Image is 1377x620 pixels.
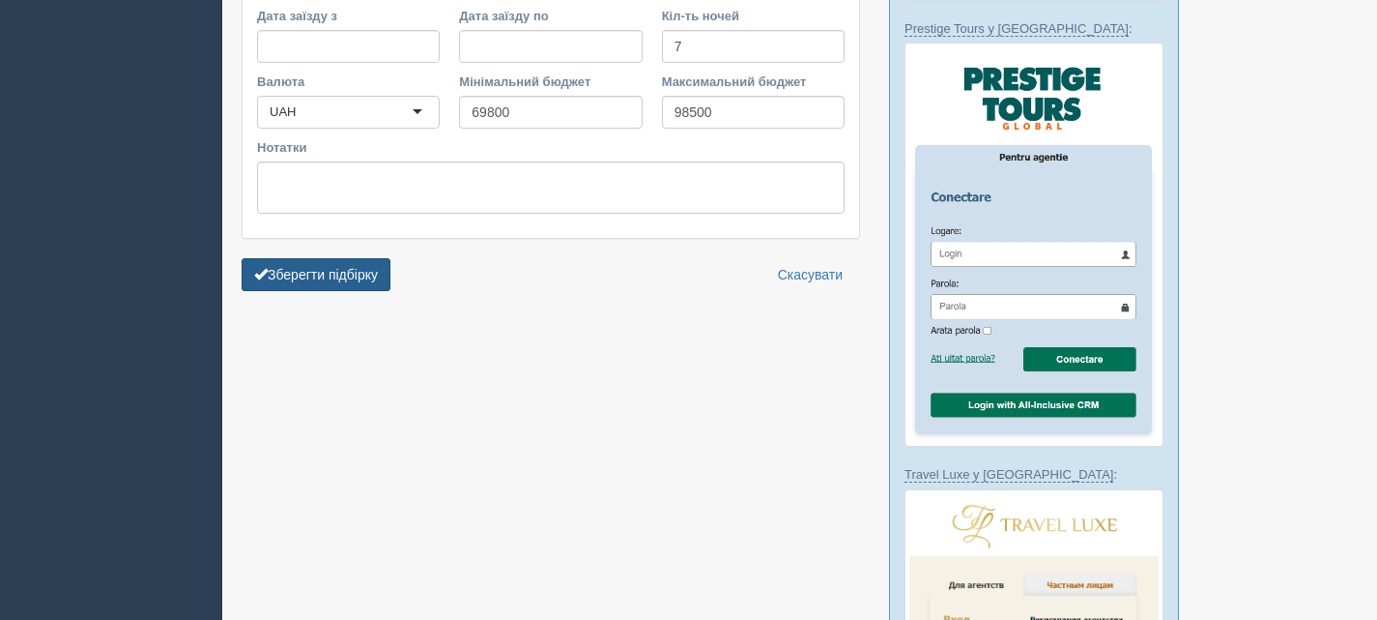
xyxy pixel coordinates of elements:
[765,258,855,291] a: Скасувати
[242,258,390,291] button: Зберегти підбірку
[459,73,642,91] label: Мінімальний бюджет
[257,7,440,25] label: Дата заїзду з
[904,19,1163,38] p: :
[257,138,845,157] label: Нотатки
[270,103,296,122] div: UAH
[459,7,642,25] label: Дата заїзду по
[257,73,440,91] label: Валюта
[904,21,1129,37] a: Prestige Tours у [GEOGRAPHIC_DATA]
[904,43,1163,447] img: prestige-tours-login-via-crm-for-travel-agents.png
[662,30,845,63] input: 7-10 або 7,10,14
[662,73,845,91] label: Максимальний бюджет
[904,467,1113,483] a: Travel Luxe у [GEOGRAPHIC_DATA]
[662,7,845,25] label: Кіл-ть ночей
[904,465,1163,484] p: :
